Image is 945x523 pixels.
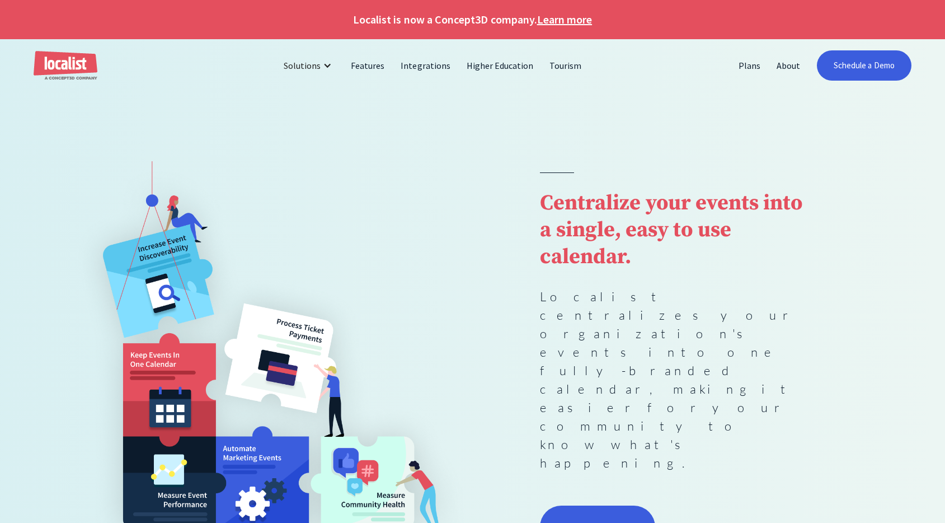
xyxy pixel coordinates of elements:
strong: Centralize your events into a single, easy to use calendar. [540,190,802,270]
div: Solutions [284,59,321,72]
a: Learn more [537,11,592,28]
a: Schedule a Demo [817,50,911,81]
a: Plans [731,52,769,79]
a: Features [343,52,393,79]
a: Higher Education [459,52,542,79]
a: home [34,51,97,81]
p: Localist centralizes your organization's events into one fully-branded calendar, making it easier... [540,287,810,472]
a: About [769,52,808,79]
a: Tourism [542,52,590,79]
a: Integrations [393,52,458,79]
div: Solutions [275,52,343,79]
